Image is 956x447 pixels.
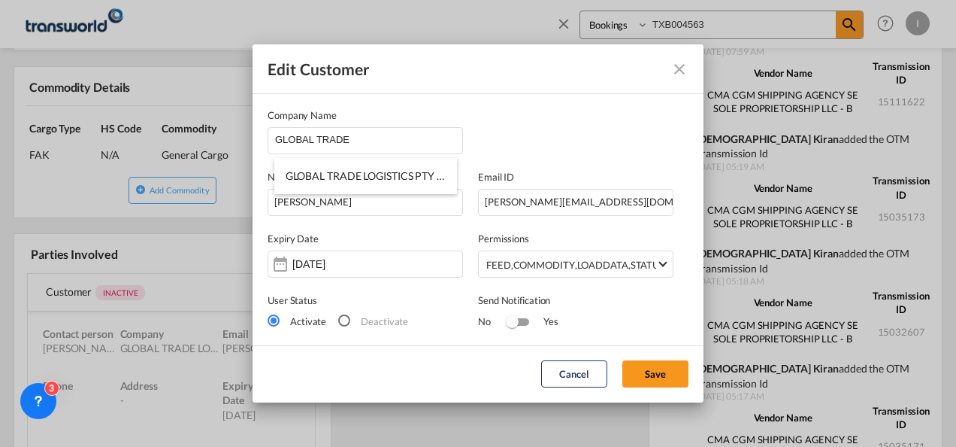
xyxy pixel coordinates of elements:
span: LOADDATA [577,259,628,271]
div: User Status [268,293,463,308]
span: , , , , , , , , [486,257,656,272]
span: Name [268,171,294,183]
md-switch: Switch 1 [506,312,528,334]
div: Yes [528,314,558,329]
md-radio-button: Deactivate [338,312,408,329]
md-select: Select Permission: FEED, COMMODITY, LOADDATA, STATUS, DOCUMENTS, CONTAINERS, TRACKING, SCHEDULE, ... [478,251,673,278]
input: Name [268,189,463,216]
span: GLOBAL TRADE LOGISTICS PTY LTD [286,169,455,182]
input: Company [275,128,462,151]
span: STATUS [631,259,664,271]
md-icon: icon-close [670,60,688,78]
div: Send Notification [478,293,673,308]
span: Customer [300,59,371,78]
span: Company Name [268,109,337,121]
div: No [478,314,506,329]
md-dialog: Edit Customer Company ... [253,44,703,402]
button: Save [622,360,688,388]
span: Edit [268,59,296,78]
span: Permissions [478,233,529,245]
md-radio-button: Activate [268,312,326,329]
body: Editor, editor2 [15,15,253,31]
input: Email [478,189,673,216]
span: Email ID [478,171,514,183]
button: Cancel [541,360,607,388]
span: Expiry Date [268,233,319,245]
span: FEED [486,259,511,271]
button: icon-close [664,54,694,84]
span: COMMODITY [513,259,575,271]
input: Select Expiry Date [292,258,387,270]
